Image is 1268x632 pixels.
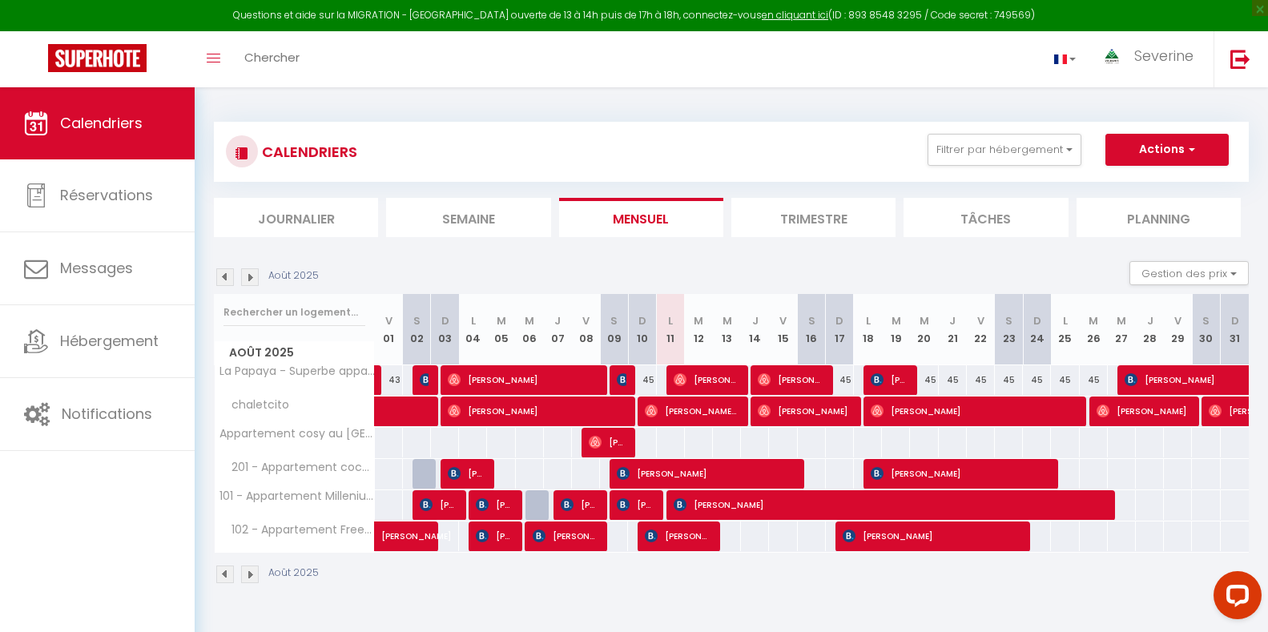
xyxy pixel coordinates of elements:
li: Trimestre [731,198,896,237]
th: 07 [544,294,572,365]
abbr: M [525,313,534,328]
span: Messages [60,258,133,278]
span: [PERSON_NAME] [871,364,908,395]
button: Filtrer par hébergement [928,134,1081,166]
abbr: J [752,313,759,328]
span: [PERSON_NAME] [533,521,598,551]
abbr: V [582,313,590,328]
th: 15 [769,294,797,365]
abbr: S [808,313,815,328]
span: [PERSON_NAME] [561,489,598,520]
span: [PERSON_NAME] [758,396,851,426]
abbr: M [1089,313,1098,328]
abbr: S [413,313,421,328]
abbr: V [779,313,787,328]
span: [PERSON_NAME] [645,521,710,551]
abbr: D [1033,313,1041,328]
img: ... [1100,46,1124,67]
abbr: D [638,313,646,328]
abbr: S [1202,313,1210,328]
th: 01 [375,294,403,365]
span: [PERSON_NAME] [843,521,1020,551]
span: [PERSON_NAME] [758,364,823,395]
div: 43 [375,365,403,395]
abbr: L [471,313,476,328]
abbr: S [610,313,618,328]
div: 45 [910,365,938,395]
span: chaletcito [217,397,293,414]
abbr: M [723,313,732,328]
span: [PERSON_NAME] [617,458,795,489]
abbr: D [835,313,843,328]
th: 04 [459,294,487,365]
div: 45 [995,365,1023,395]
div: 45 [1023,365,1051,395]
span: [PERSON_NAME] [420,489,457,520]
span: [PERSON_NAME] [420,364,429,395]
th: 13 [713,294,741,365]
span: [PERSON_NAME] [674,364,739,395]
div: 45 [967,365,995,395]
th: 31 [1221,294,1249,365]
th: 24 [1023,294,1051,365]
a: en cliquant ici [762,8,828,22]
span: Calendriers [60,113,143,133]
th: 03 [431,294,459,365]
abbr: J [949,313,956,328]
span: [PERSON_NAME] [589,427,626,457]
span: [PERSON_NAME] [871,458,1049,489]
th: 11 [657,294,685,365]
button: Actions [1105,134,1229,166]
abbr: L [668,313,673,328]
a: [PERSON_NAME] [375,521,403,552]
div: 45 [628,365,656,395]
div: 45 [939,365,967,395]
th: 05 [487,294,515,365]
th: 20 [910,294,938,365]
span: La Papaya - Superbe appartement plein centre [217,365,377,377]
span: [PERSON_NAME] [617,489,654,520]
div: 45 [1051,365,1079,395]
span: Severine [1134,46,1194,66]
abbr: J [554,313,561,328]
span: Appartement cosy au [GEOGRAPHIC_DATA]. [217,428,377,440]
span: Notifications [62,404,152,424]
li: Planning [1077,198,1241,237]
span: [PERSON_NAME] [448,458,485,489]
abbr: L [1063,313,1068,328]
div: 45 [1080,365,1108,395]
img: logout [1230,49,1250,69]
span: [PERSON_NAME] [448,396,626,426]
li: Mensuel [559,198,723,237]
button: Gestion des prix [1129,261,1249,285]
abbr: M [694,313,703,328]
abbr: M [892,313,901,328]
span: 101 - Appartement Millenium [217,490,377,502]
span: [PERSON_NAME] [871,396,1077,426]
th: 06 [516,294,544,365]
abbr: S [1005,313,1012,328]
th: 17 [826,294,854,365]
th: 16 [798,294,826,365]
a: Chercher [232,31,312,87]
span: [PERSON_NAME] [476,489,513,520]
span: Hébergement [60,331,159,351]
th: 02 [403,294,431,365]
th: 08 [572,294,600,365]
p: Août 2025 [268,268,319,284]
th: 23 [995,294,1023,365]
span: [PERSON_NAME] [674,489,1104,520]
abbr: V [977,313,984,328]
img: Super Booking [48,44,147,72]
th: 19 [882,294,910,365]
th: 25 [1051,294,1079,365]
span: [PERSON_NAME] [1097,396,1190,426]
th: 27 [1108,294,1136,365]
span: Réservations [60,185,153,205]
span: Chercher [244,49,300,66]
input: Rechercher un logement... [223,298,365,327]
abbr: M [497,313,506,328]
th: 18 [854,294,882,365]
th: 10 [628,294,656,365]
